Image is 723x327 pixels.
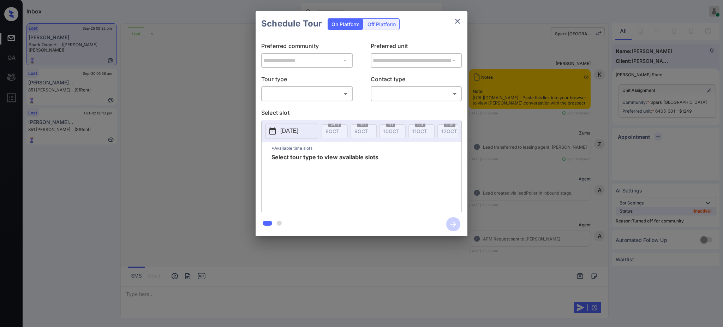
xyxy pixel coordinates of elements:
[450,14,465,28] button: close
[371,42,462,53] p: Preferred unit
[265,124,318,138] button: [DATE]
[256,11,328,36] h2: Schedule Tour
[271,154,378,211] span: Select tour type to view available slots
[261,75,353,86] p: Tour type
[261,108,462,120] p: Select slot
[328,19,363,30] div: On Platform
[371,75,462,86] p: Contact type
[271,142,461,154] p: *Available time slots
[261,42,353,53] p: Preferred community
[280,127,298,135] p: [DATE]
[364,19,399,30] div: Off Platform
